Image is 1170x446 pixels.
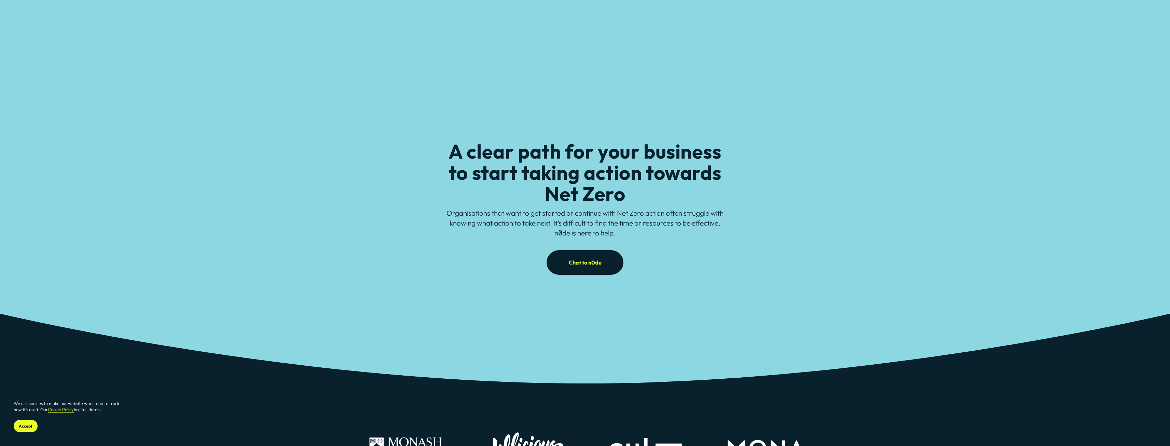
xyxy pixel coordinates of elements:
button: Accept [14,420,38,432]
iframe: Chat Widget [1136,413,1170,446]
span: Accept [19,423,32,429]
p: Organisations that want to get started or continue with Net Zero action often struggle with knowi... [446,208,724,238]
a: Chat to n0de [547,250,623,274]
a: Cookie Policy [48,407,74,412]
em: 0 [558,229,562,238]
h2: A clear path for your business to start taking action towards Net Zero [446,141,724,204]
div: Chat-Widget [1136,413,1170,446]
section: Cookie banner [7,394,130,439]
p: We use cookies to make our website work, and to track how it’s used. Our has full details. [14,401,123,413]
